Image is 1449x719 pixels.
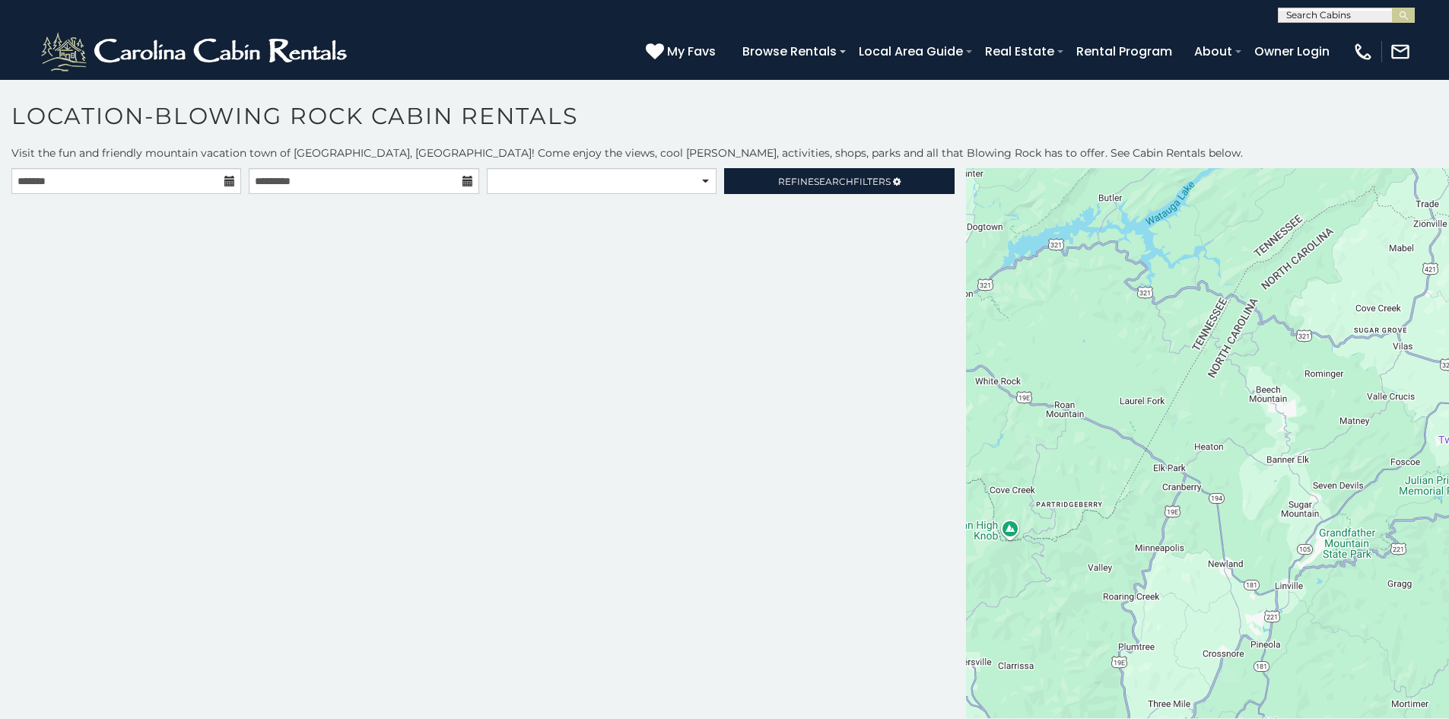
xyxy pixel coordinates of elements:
[735,38,844,65] a: Browse Rentals
[38,29,354,75] img: White-1-2.png
[851,38,971,65] a: Local Area Guide
[1390,41,1411,62] img: mail-regular-white.png
[724,168,954,194] a: RefineSearchFilters
[1352,41,1374,62] img: phone-regular-white.png
[667,42,716,61] span: My Favs
[814,176,853,187] span: Search
[977,38,1062,65] a: Real Estate
[646,42,720,62] a: My Favs
[778,176,891,187] span: Refine Filters
[1247,38,1337,65] a: Owner Login
[1187,38,1240,65] a: About
[1069,38,1180,65] a: Rental Program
